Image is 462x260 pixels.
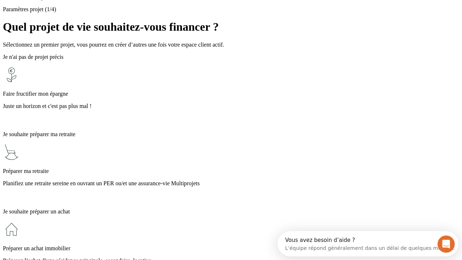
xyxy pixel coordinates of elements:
[8,12,178,19] div: L’équipe répond généralement dans un délai de quelques minutes.
[3,42,224,48] span: Sélectionnez un premier projet, vous pourrez en créer d’autres une fois votre espace client actif.
[3,131,459,138] p: Je souhaite préparer ma retraite
[3,168,459,174] p: Préparer ma retraite
[3,208,459,215] p: Je souhaite préparer un achat
[3,180,459,187] p: Planifiez une retraite sereine en ouvrant un PER ou/et une assurance-vie Multiprojets
[3,54,459,60] p: Je n'ai pas de projet précis
[3,6,459,13] p: Paramètres projet (1/4)
[3,91,459,97] p: Faire fructifier mon épargne
[3,245,459,252] p: Préparer un achat immobilier
[3,103,459,109] p: Juste un horizon et c'est pas plus mal !
[8,6,178,12] div: Vous avez besoin d’aide ?
[3,3,199,23] div: Ouvrir le Messenger Intercom
[3,20,459,34] h1: Quel projet de vie souhaitez-vous financer ?
[437,235,455,253] iframe: Intercom live chat
[278,231,458,256] iframe: Intercom live chat discovery launcher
